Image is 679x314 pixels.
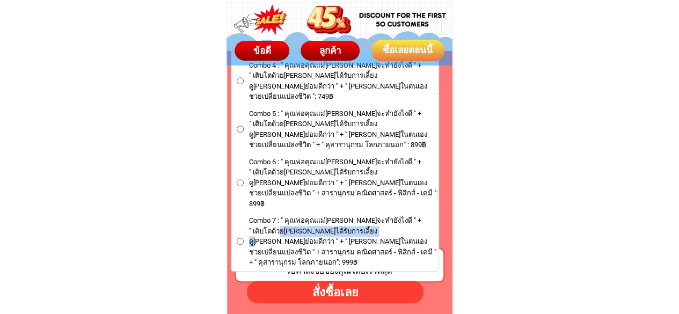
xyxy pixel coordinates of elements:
[249,157,439,209] span: Combo 6 : " คุณพ่อคุณแม่[PERSON_NAME]จะทำยังไงดี " + " เติบโตด้วย[PERSON_NAME]ได้รับการเลี้ยงดู[P...
[237,238,244,245] input: Combo 7 : " คุณพ่อคุณแม่[PERSON_NAME]จะทำยังไงดี " +" เติบโตด้วย[PERSON_NAME]ได้รับการเลี้ยงดู[PE...
[242,283,428,302] div: สั่งซื้อเลย
[237,179,244,186] input: Combo 6 : " คุณพ่อคุณแม่[PERSON_NAME]จะทำยังไงดี " +" เติบโตด้วย[PERSON_NAME]ได้รับการเลี้ยงดู[PE...
[369,43,446,58] div: ซื้อเลยตอนนี้
[237,77,244,84] input: Combo 4 : " คุณพ่อคุณแม่[PERSON_NAME]จะทำยังไงดี " +" เติบโตด้วย[PERSON_NAME]ได้รับการเลี้ยงดู[PE...
[249,108,439,150] span: Combo 5 : " คุณพ่อคุณแม่[PERSON_NAME]จะทำยังไงดี " + " เติบโตด้วย[PERSON_NAME]ได้รับการเลี้ยงดู[P...
[252,45,271,56] span: ข้อดี
[249,60,439,102] span: Combo 4 : " คุณพ่อคุณแม่[PERSON_NAME]จะทำยังไงดี " + " เติบโตด้วย[PERSON_NAME]ได้รับการเลี้ยงดู[P...
[237,126,244,133] input: Combo 5 : " คุณพ่อคุณแม่[PERSON_NAME]จะทำยังไงดี " +" เติบโตด้วย[PERSON_NAME]ได้รับการเลี้ยงดู[PE...
[300,43,362,58] div: ลูกค้า
[249,215,439,268] span: Combo 7 : " คุณพ่อคุณแม่[PERSON_NAME]จะทำยังไงดี " + " เติบโตด้วย[PERSON_NAME]ได้รับการเลี้ยงดู[P...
